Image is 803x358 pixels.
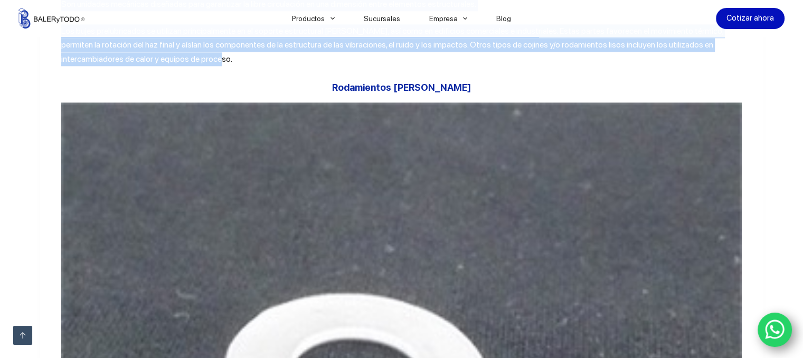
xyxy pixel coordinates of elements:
p: Los bujes prelubricados se utilizan principalmente en el soporte estructural [PERSON_NAME], así c... [61,24,742,66]
a: Cotizar ahora [716,8,785,29]
a: WhatsApp [758,313,792,347]
img: Balerytodo [18,8,84,29]
a: Ir arriba [13,326,32,345]
h3: Rodamientos [PERSON_NAME] [61,80,742,95]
